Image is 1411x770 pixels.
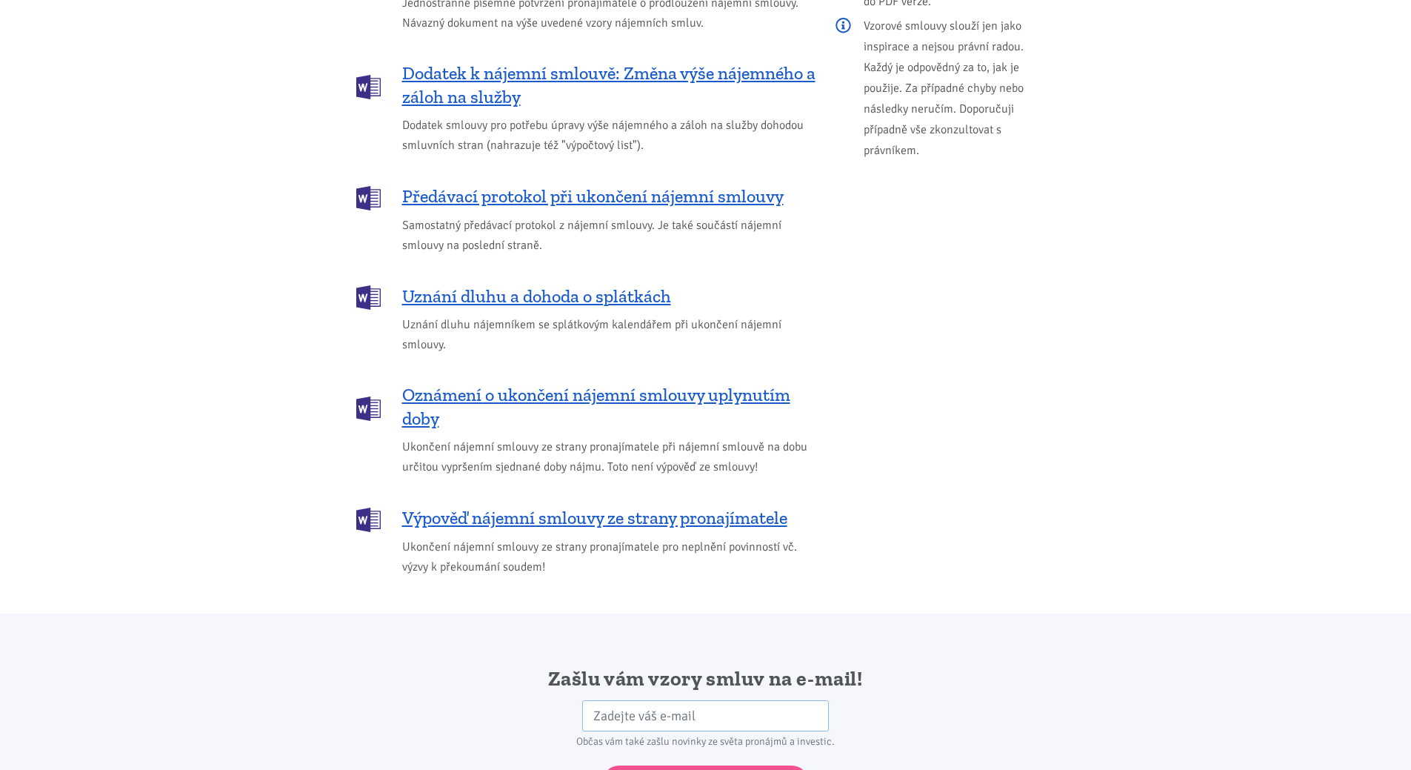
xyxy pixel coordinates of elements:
img: DOCX (Word) [356,285,381,310]
h2: Zašlu vám vzory smluv na e-mail! [516,666,895,692]
span: Samostatný předávací protokol z nájemní smlouvy. Je také součástí nájemní smlouvy na poslední str... [402,216,815,256]
div: Občas vám také zašlu novinky ze světa pronájmů a investic. [516,731,895,752]
img: DOCX (Word) [356,508,381,532]
input: Zadejte váš e-mail [582,700,829,732]
span: Předávací protokol při ukončení nájemní smlouvy [402,185,784,208]
img: DOCX (Word) [356,396,381,421]
span: Uznání dluhu nájemníkem se splátkovým kalendářem při ukončení nájemní smlouvy. [402,315,815,355]
span: Dodatek smlouvy pro potřebu úpravy výše nájemného a záloh na služby dohodou smluvních stran (nahr... [402,116,815,156]
a: Oznámení o ukončení nájemní smlouvy uplynutím doby [356,383,815,431]
img: DOCX (Word) [356,186,381,210]
a: Výpověď nájemní smlouvy ze strany pronajímatele [356,506,815,531]
span: Dodatek k nájemní smlouvě: Změna výše nájemného a záloh na služby [402,62,815,109]
p: Vzorové smlouvy slouží jen jako inspirace a nejsou právní radou. Každý je odpovědný za to, jak je... [835,16,1055,161]
span: Ukončení nájemní smlouvy ze strany pronajímatele při nájemní smlouvě na dobu určitou vypršením sj... [402,437,815,477]
img: DOCX (Word) [356,75,381,99]
span: Uznání dluhu a dohoda o splátkách [402,285,671,308]
a: Dodatek k nájemní smlouvě: Změna výše nájemného a záloh na služby [356,62,815,109]
a: Předávací protokol při ukončení nájemní smlouvy [356,185,815,209]
a: Uznání dluhu a dohoda o splátkách [356,284,815,308]
span: Výpověď nájemní smlouvy ze strany pronajímatele [402,506,787,530]
span: Oznámení o ukončení nájemní smlouvy uplynutím doby [402,383,815,431]
span: Ukončení nájemní smlouvy ze strany pronajímatele pro neplnění povinností vč. výzvy k překoumání s... [402,537,815,577]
